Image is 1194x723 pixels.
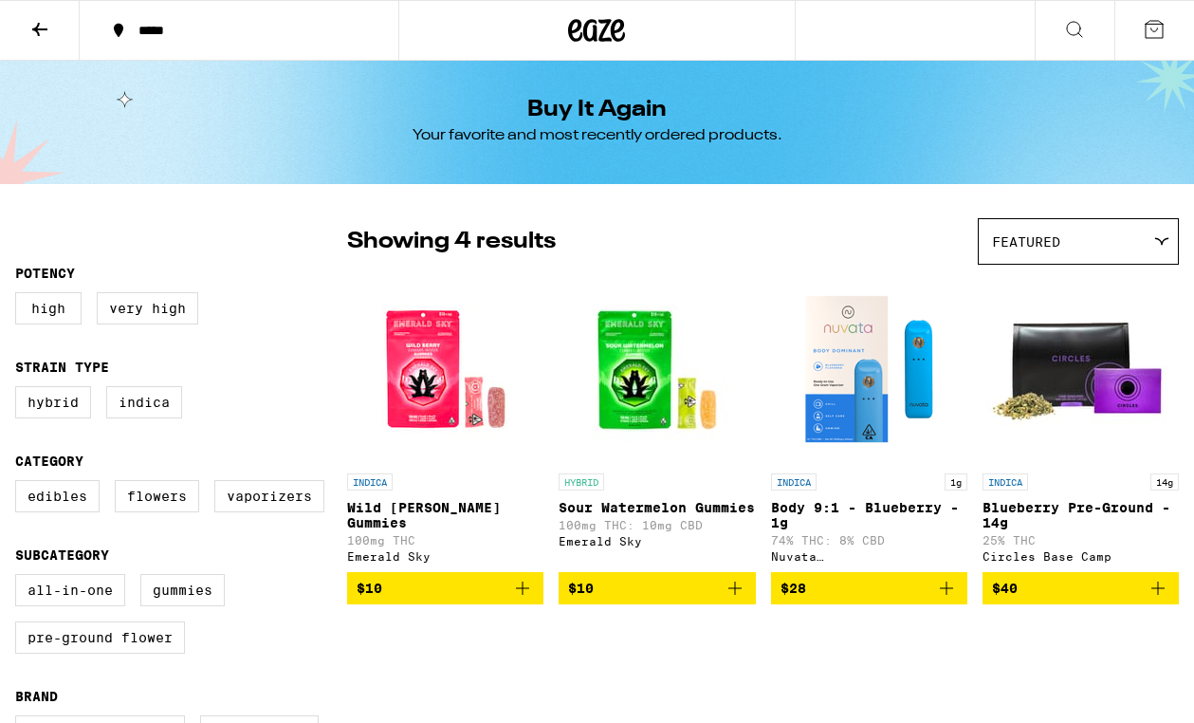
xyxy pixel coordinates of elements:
span: Featured [992,234,1060,250]
img: Nuvata (CA) - Body 9:1 - Blueberry - 1g [774,274,964,464]
p: INDICA [983,473,1028,491]
p: 1g [945,473,967,491]
img: Emerald Sky - Wild Berry Gummies [351,274,541,464]
span: $40 [992,581,1018,596]
label: All-In-One [15,574,125,606]
label: Edibles [15,480,100,512]
label: Flowers [115,480,199,512]
a: Open page for Body 9:1 - Blueberry - 1g from Nuvata (CA) [771,274,967,572]
button: Add to bag [983,572,1179,604]
legend: Brand [15,689,58,704]
p: 25% THC [983,534,1179,547]
div: Your favorite and most recently ordered products. [413,125,782,146]
label: Gummies [140,574,225,606]
button: Add to bag [771,572,967,604]
img: Circles Base Camp - Blueberry Pre-Ground - 14g [985,274,1175,464]
a: Open page for Sour Watermelon Gummies from Emerald Sky [559,274,755,572]
label: High [15,292,82,324]
legend: Potency [15,266,75,281]
span: $10 [357,581,382,596]
p: 14g [1150,473,1179,491]
p: INDICA [347,473,393,491]
img: Emerald Sky - Sour Watermelon Gummies [562,274,752,464]
p: HYBRID [559,473,604,491]
label: Hybrid [15,386,91,418]
a: Open page for Blueberry Pre-Ground - 14g from Circles Base Camp [983,274,1179,572]
p: INDICA [771,473,817,491]
legend: Subcategory [15,547,109,563]
div: Circles Base Camp [983,550,1179,563]
p: Body 9:1 - Blueberry - 1g [771,500,967,530]
div: Nuvata ([GEOGRAPHIC_DATA]) [771,550,967,563]
label: Indica [106,386,182,418]
button: Add to bag [347,572,543,604]
legend: Category [15,454,83,469]
div: Emerald Sky [559,535,755,547]
label: Very High [97,292,198,324]
a: Open page for Wild Berry Gummies from Emerald Sky [347,274,543,572]
p: 100mg THC: 10mg CBD [559,519,755,531]
p: Blueberry Pre-Ground - 14g [983,500,1179,530]
div: Emerald Sky [347,550,543,563]
h1: Buy It Again [527,99,667,121]
span: $28 [781,581,806,596]
p: 100mg THC [347,534,543,547]
p: Wild [PERSON_NAME] Gummies [347,500,543,530]
p: 74% THC: 8% CBD [771,534,967,547]
p: Showing 4 results [347,226,556,258]
span: $10 [568,581,594,596]
label: Vaporizers [214,480,324,512]
p: Sour Watermelon Gummies [559,500,755,515]
label: Pre-ground Flower [15,621,185,654]
legend: Strain Type [15,360,109,375]
button: Add to bag [559,572,755,604]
